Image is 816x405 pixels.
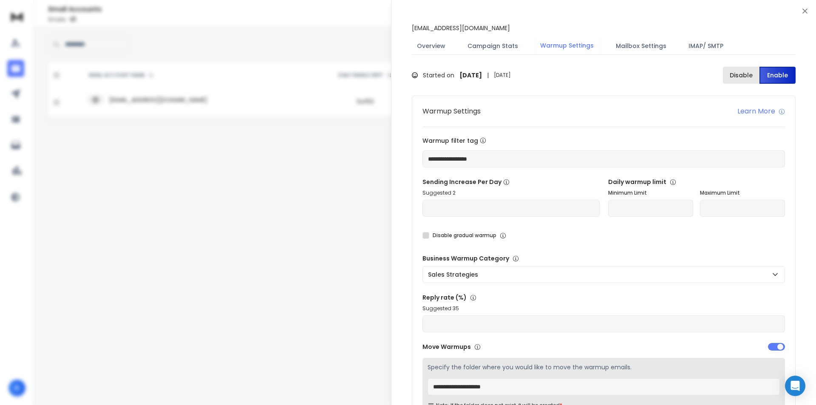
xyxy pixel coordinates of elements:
h1: Warmup Settings [422,106,481,116]
p: [EMAIL_ADDRESS][DOMAIN_NAME] [412,24,510,32]
p: Move Warmups [422,343,601,351]
p: Suggested 2 [422,190,600,196]
label: Disable gradual warmup [433,232,496,239]
p: Specify the folder where you would like to move the warmup emails. [428,363,780,371]
p: Daily warmup limit [608,178,785,186]
label: Maximum Limit [700,190,785,196]
button: Disable [723,67,759,84]
button: Warmup Settings [535,36,599,56]
button: Mailbox Settings [611,37,671,55]
button: Overview [412,37,450,55]
div: Started on [412,71,511,79]
span: | [487,71,489,79]
button: IMAP/ SMTP [683,37,728,55]
strong: [DATE] [459,71,482,79]
label: Minimum Limit [608,190,693,196]
p: Sales Strategies [428,270,482,279]
p: Reply rate (%) [422,293,785,302]
div: Open Intercom Messenger [785,376,805,396]
p: Business Warmup Category [422,254,785,263]
span: [DATE] [494,72,511,79]
label: Warmup filter tag [422,137,785,144]
a: Learn More [737,106,785,116]
p: Suggested 35 [422,305,785,312]
button: Enable [759,67,796,84]
button: DisableEnable [723,67,796,84]
button: Campaign Stats [462,37,523,55]
p: Sending Increase Per Day [422,178,600,186]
